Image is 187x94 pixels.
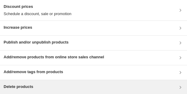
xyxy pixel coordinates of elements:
h3: Add/remove tags from products [4,69,63,75]
h3: Add/remove products from online store sales channel [4,54,104,60]
h3: Delete products [4,84,33,90]
h3: Discount prices [4,4,71,10]
h3: Increase prices [4,24,32,31]
p: Schedule a discount, sale or promotion [4,11,71,17]
h3: Publish and/or unpublish products [4,39,68,45]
